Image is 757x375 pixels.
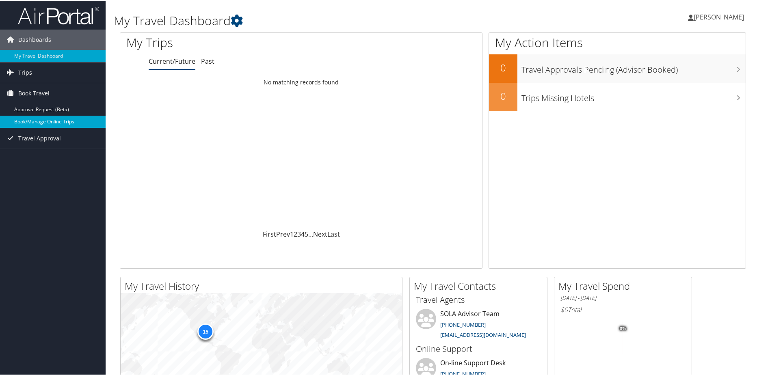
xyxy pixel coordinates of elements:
[414,278,547,292] h2: My Travel Contacts
[125,278,402,292] h2: My Travel History
[197,322,214,338] div: 15
[126,33,325,50] h1: My Trips
[18,127,61,148] span: Travel Approval
[620,325,626,330] tspan: 0%
[294,229,297,238] a: 2
[412,308,545,341] li: SOLA Advisor Team
[120,74,482,89] td: No matching records found
[694,12,744,21] span: [PERSON_NAME]
[313,229,327,238] a: Next
[290,229,294,238] a: 1
[18,82,50,103] span: Book Travel
[263,229,276,238] a: First
[18,29,51,49] span: Dashboards
[489,33,746,50] h1: My Action Items
[688,4,752,28] a: [PERSON_NAME]
[18,5,99,24] img: airportal-logo.png
[416,293,541,305] h3: Travel Agents
[416,343,541,354] h3: Online Support
[560,304,686,313] h6: Total
[521,88,746,103] h3: Trips Missing Hotels
[558,278,692,292] h2: My Travel Spend
[297,229,301,238] a: 3
[301,229,305,238] a: 4
[521,59,746,75] h3: Travel Approvals Pending (Advisor Booked)
[308,229,313,238] span: …
[305,229,308,238] a: 5
[18,62,32,82] span: Trips
[440,330,526,338] a: [EMAIL_ADDRESS][DOMAIN_NAME]
[327,229,340,238] a: Last
[560,304,568,313] span: $0
[489,82,746,110] a: 0Trips Missing Hotels
[489,54,746,82] a: 0Travel Approvals Pending (Advisor Booked)
[489,60,517,74] h2: 0
[114,11,539,28] h1: My Travel Dashboard
[276,229,290,238] a: Prev
[560,293,686,301] h6: [DATE] - [DATE]
[489,88,517,102] h2: 0
[440,320,486,328] a: [PHONE_NUMBER]
[201,56,214,65] a: Past
[149,56,195,65] a: Current/Future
